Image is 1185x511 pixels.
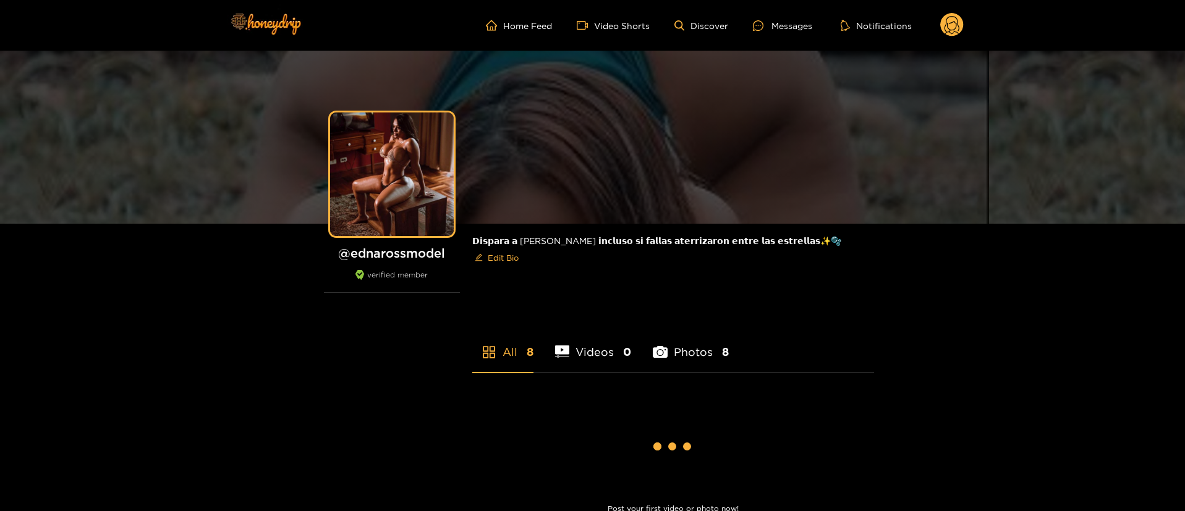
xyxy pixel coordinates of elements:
span: 0 [623,344,631,360]
span: Edit Bio [488,251,519,264]
span: home [486,20,503,31]
button: Notifications [837,19,915,32]
span: video-camera [577,20,594,31]
a: Home Feed [486,20,552,31]
li: All [472,316,533,372]
div: verified member [324,270,460,293]
span: 8 [722,344,729,360]
span: 8 [527,344,533,360]
span: edit [475,253,483,263]
a: Discover [674,20,728,31]
li: Photos [653,316,729,372]
span: appstore [482,345,496,360]
div: Messages [753,19,812,33]
div: 𝗗𝗶𝘀𝗽𝗮𝗿𝗮 𝗮 [PERSON_NAME] 𝗶𝗻𝗰𝗹𝘂𝘀𝗼 𝘀𝗶 𝗳𝗮𝗹𝗹𝗮𝘀 𝗮𝘁𝗲𝗿𝗿𝗶𝘇𝗮𝗿𝗼𝗻 𝗲𝗻𝘁𝗿𝗲 𝗹𝗮𝘀 𝗲𝘀𝘁𝗿𝗲𝗹𝗹𝗮𝘀✨🫧 [472,224,874,277]
a: Video Shorts [577,20,650,31]
h1: @ ednarossmodel [324,245,460,261]
button: editEdit Bio [472,248,521,268]
li: Videos [555,316,632,372]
